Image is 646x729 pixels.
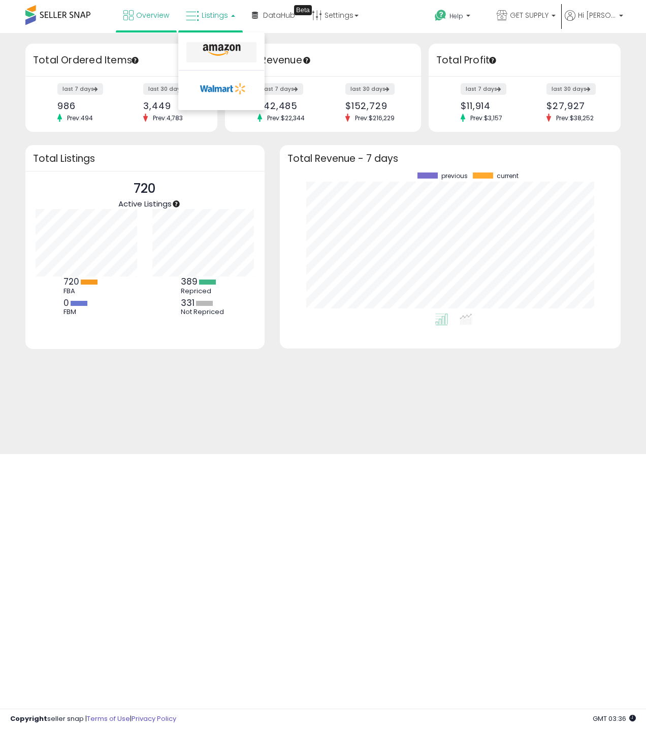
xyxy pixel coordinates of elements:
b: 720 [63,275,79,288]
span: Prev: $3,157 [465,114,507,122]
label: last 7 days [461,83,506,95]
label: last 30 days [143,83,192,95]
div: FBA [63,287,109,295]
div: Repriced [181,287,227,295]
label: last 7 days [257,83,303,95]
p: 720 [118,179,172,198]
span: Listings [202,10,228,20]
a: Help [427,2,488,33]
div: FBM [63,308,109,316]
div: Not Repriced [181,308,227,316]
h3: Total Revenue - 7 days [287,155,613,162]
h3: Total Ordered Items [33,53,210,67]
label: last 30 days [345,83,395,95]
a: Hi [PERSON_NAME] [565,10,623,33]
span: Prev: $38,252 [551,114,599,122]
div: $152,729 [345,100,403,111]
h3: Total Revenue [233,53,413,67]
div: $27,927 [546,100,603,111]
span: Prev: 494 [62,114,98,122]
div: 3,449 [143,100,200,111]
span: Prev: $22,344 [262,114,310,122]
div: 986 [57,100,114,111]
span: Prev: $216,229 [350,114,400,122]
i: Get Help [434,9,447,22]
span: Hi [PERSON_NAME] [578,10,616,20]
span: previous [441,172,468,180]
h3: Total Listings [33,155,257,162]
label: last 30 days [546,83,596,95]
span: Prev: 4,783 [148,114,188,122]
label: last 7 days [57,83,103,95]
h3: Total Profit [436,53,613,67]
span: current [497,172,519,180]
div: Tooltip anchor [488,56,497,65]
div: $42,485 [257,100,315,111]
div: $11,914 [461,100,517,111]
div: Tooltip anchor [294,5,312,15]
span: GET SUPPLY [510,10,548,20]
b: 0 [63,297,69,309]
b: 331 [181,297,195,309]
div: Tooltip anchor [172,199,181,209]
span: Active Listings [118,198,172,209]
div: Tooltip anchor [302,56,311,65]
span: DataHub [263,10,295,20]
span: Help [449,12,463,20]
span: Overview [136,10,169,20]
b: 389 [181,275,198,288]
div: Tooltip anchor [131,56,140,65]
